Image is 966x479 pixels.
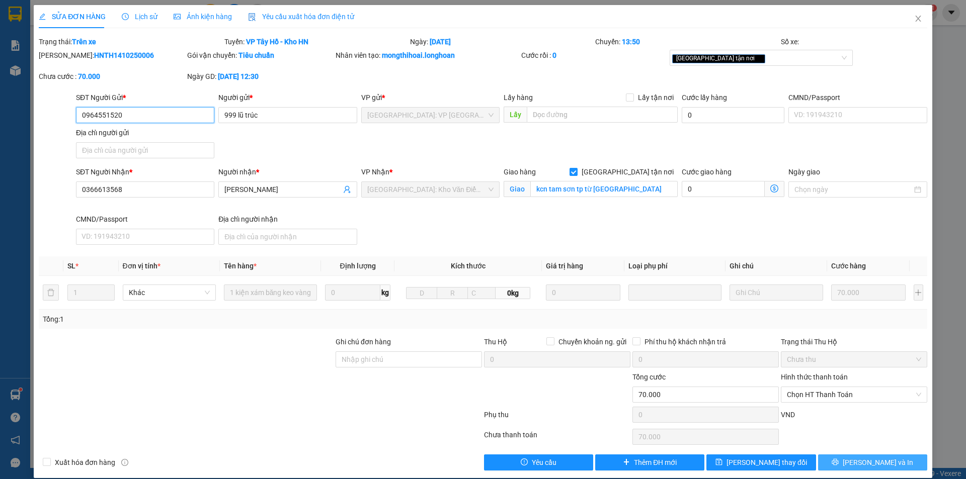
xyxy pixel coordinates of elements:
input: Dọc đường [527,107,678,123]
label: Cước giao hàng [682,168,732,176]
span: Lấy [504,107,527,123]
span: Tên hàng [224,262,257,270]
span: 0kg [496,287,530,299]
th: Ghi chú [726,256,827,276]
input: Địa chỉ của người gửi [76,142,214,158]
div: Ngày: [409,36,595,47]
div: Số xe: [780,36,928,47]
div: Người gửi [218,92,357,103]
div: Ngày GD: [187,71,334,82]
div: Chưa cước : [39,71,185,82]
div: VP gửi [361,92,500,103]
span: save [715,458,722,466]
div: SĐT Người Gửi [76,92,214,103]
span: printer [832,458,839,466]
span: dollar-circle [770,184,778,193]
input: Ngày giao [794,184,912,195]
span: SỬA ĐƠN HÀNG [39,13,106,21]
b: 0 [552,51,556,59]
span: Định lượng [340,262,375,270]
span: Chọn HT Thanh Toán [787,387,921,402]
span: kg [380,284,390,301]
b: Trên xe [72,38,96,46]
div: Địa chỉ người gửi [76,127,214,138]
b: mongthihoai.longhoan [382,51,455,59]
span: [PHONE_NUMBER] [4,34,76,52]
div: Trạng thái Thu Hộ [781,336,927,347]
button: exclamation-circleYêu cầu [484,454,593,470]
div: CMND/Passport [788,92,927,103]
button: plusThêm ĐH mới [595,454,704,470]
span: Thu Hộ [484,338,507,346]
div: Chưa thanh toán [483,429,631,447]
button: printer[PERSON_NAME] và In [818,454,927,470]
span: Giao hàng [504,168,536,176]
div: Chuyến: [594,36,780,47]
span: [PERSON_NAME] thay đổi [727,457,807,468]
b: [DATE] [430,38,451,46]
span: Mã đơn: HNTH1410250015 [4,61,154,74]
span: picture [174,13,181,20]
label: Ngày giao [788,168,820,176]
div: CMND/Passport [76,214,214,225]
div: Phụ thu [483,409,631,427]
span: Phí thu hộ khách nhận trả [640,336,730,347]
button: plus [914,284,923,301]
span: Lấy tận nơi [634,92,678,103]
input: Cước giao hàng [682,181,765,197]
span: Kích thước [451,262,486,270]
b: Tiêu chuẩn [238,51,274,59]
div: SĐT Người Nhận [76,166,214,177]
label: Hình thức thanh toán [781,373,848,381]
span: plus [623,458,630,466]
span: [PERSON_NAME] và In [843,457,913,468]
span: clock-circle [122,13,129,20]
button: save[PERSON_NAME] thay đổi [706,454,816,470]
th: Loại phụ phí [624,256,726,276]
span: VND [781,411,795,419]
div: Trạng thái: [38,36,223,47]
b: 70.000 [78,72,100,80]
span: Thêm ĐH mới [634,457,677,468]
span: Ngày in phiếu: 18:22 ngày [63,20,203,31]
span: Khác [129,285,210,300]
div: Người nhận [218,166,357,177]
input: Giao tận nơi [530,181,678,197]
input: D [406,287,437,299]
input: VD: Bàn, Ghế [224,284,317,301]
span: Yêu cầu xuất hóa đơn điện tử [248,13,354,21]
b: 13:50 [622,38,640,46]
input: Cước lấy hàng [682,107,784,123]
span: Yêu cầu [532,457,556,468]
span: Giao [504,181,530,197]
span: VP Nhận [361,168,389,176]
span: Chuyển khoản ng. gửi [554,336,630,347]
input: Ghi chú đơn hàng [336,351,482,367]
div: Gói vận chuyển: [187,50,334,61]
div: Tổng: 1 [43,314,373,325]
b: [DATE] 12:30 [218,72,259,80]
span: Chưa thu [787,352,921,367]
button: delete [43,284,59,301]
span: Hà Nội: VP Tây Hồ [367,108,494,123]
span: [GEOGRAPHIC_DATA] tận nơi [578,166,678,177]
button: Close [904,5,932,33]
span: Cước hàng [831,262,866,270]
span: user-add [343,185,351,194]
input: Ghi Chú [730,284,823,301]
strong: PHIẾU DÁN LÊN HÀNG [67,5,199,18]
input: R [437,287,468,299]
div: Địa chỉ người nhận [218,214,357,225]
input: Địa chỉ của người nhận [218,229,357,245]
input: 0 [831,284,906,301]
span: Lịch sử [122,13,157,21]
div: Cước rồi : [521,50,668,61]
span: Hà Nội: Kho Văn Điển Thanh Trì [367,182,494,197]
span: Lấy hàng [504,93,533,102]
span: SL [67,262,75,270]
span: close [756,56,761,61]
strong: CSKH: [28,34,53,43]
div: Tuyến: [223,36,409,47]
label: Cước lấy hàng [682,93,727,102]
input: 0 [546,284,621,301]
